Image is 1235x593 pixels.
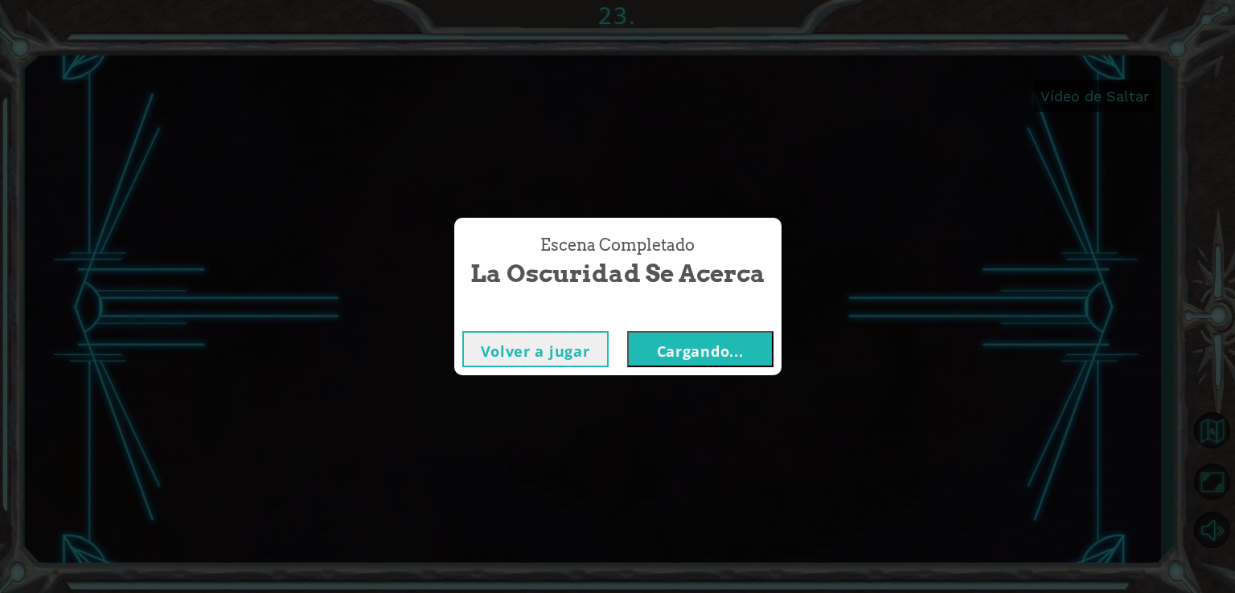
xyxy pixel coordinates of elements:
font: La Oscuridad se acerca [470,259,765,288]
font: Volver a jugar [481,341,590,361]
font: Cargando... [657,341,744,361]
button: Volver a jugar [462,331,609,367]
font: Escena Completado [540,235,695,255]
button: Cargando... [627,331,773,367]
